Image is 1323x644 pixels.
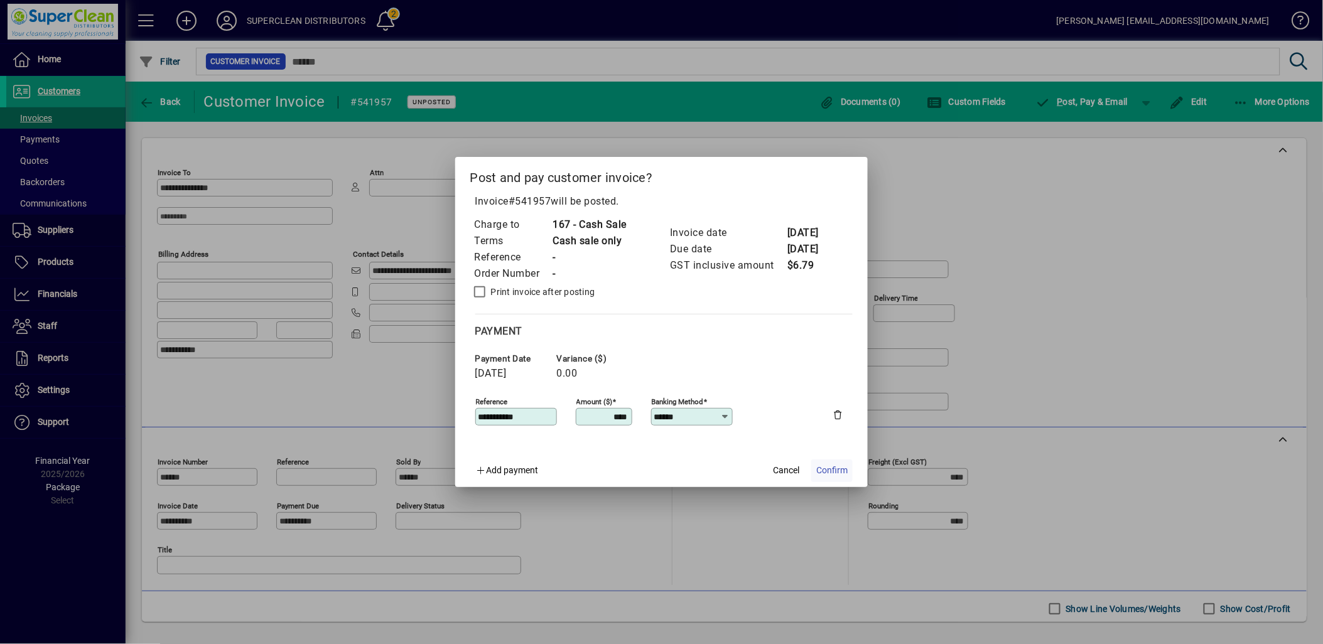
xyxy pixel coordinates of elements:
[787,241,837,257] td: [DATE]
[474,266,553,282] td: Order Number
[475,325,523,337] span: Payment
[486,465,538,475] span: Add payment
[474,217,553,233] td: Charge to
[509,195,551,207] span: #541957
[475,368,507,379] span: [DATE]
[669,241,787,257] td: Due date
[787,257,837,274] td: $6.79
[474,249,553,266] td: Reference
[773,464,799,477] span: Cancel
[476,397,508,405] mat-label: Reference
[787,225,837,241] td: [DATE]
[553,266,627,282] td: -
[553,249,627,266] td: -
[553,217,627,233] td: 167 - Cash Sale
[811,459,853,482] button: Confirm
[669,225,787,241] td: Invoice date
[557,368,578,379] span: 0.00
[470,194,853,209] p: Invoice will be posted .
[455,157,868,193] h2: Post and pay customer invoice?
[652,397,704,405] mat-label: Banking method
[766,459,806,482] button: Cancel
[557,354,632,363] span: Variance ($)
[669,257,787,274] td: GST inclusive amount
[474,233,553,249] td: Terms
[489,286,595,298] label: Print invoice after posting
[816,464,848,477] span: Confirm
[475,354,551,363] span: Payment date
[553,233,627,249] td: Cash sale only
[576,397,613,405] mat-label: Amount ($)
[470,459,544,482] button: Add payment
